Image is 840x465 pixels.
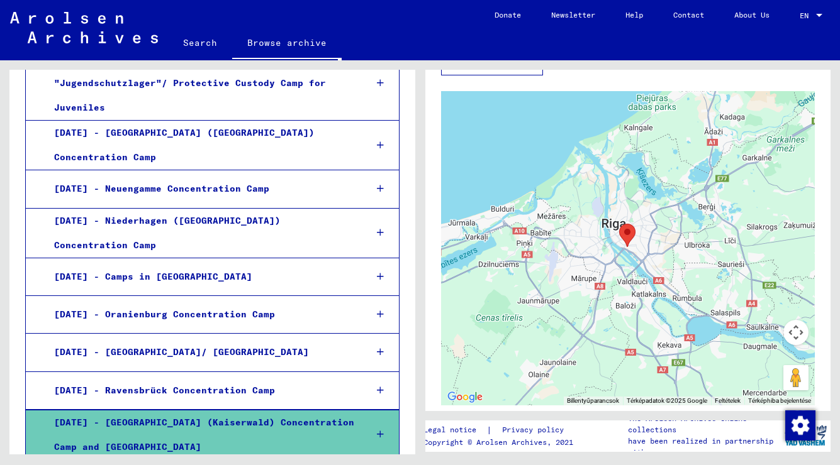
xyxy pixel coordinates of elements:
[45,302,356,327] div: [DATE] - Oranienburg Concentration Camp
[45,410,356,459] div: [DATE] - [GEOGRAPHIC_DATA] (Kaiserwald) Concentration Camp and [GEOGRAPHIC_DATA]
[783,320,809,345] button: Térképkamera-vezérlők
[10,12,158,43] img: Arolsen_neg.svg
[782,420,829,451] img: yv_logo.png
[444,389,486,405] a: A terület megnyitása a Google Térképen (új ablakban nyílik meg)
[45,378,356,403] div: [DATE] - Ravensbrück Concentration Camp
[45,340,356,364] div: [DATE] - [GEOGRAPHIC_DATA]/ [GEOGRAPHIC_DATA]
[715,397,741,404] a: Feltételek
[45,209,356,258] div: [DATE] - Niederhagen ([GEOGRAPHIC_DATA]) Concentration Camp
[628,413,780,435] p: The Arolsen Archives online collections
[444,389,486,405] img: Google
[232,28,342,60] a: Browse archive
[800,11,809,20] mat-select-trigger: EN
[423,424,579,437] div: |
[45,121,356,170] div: [DATE] - [GEOGRAPHIC_DATA] ([GEOGRAPHIC_DATA]) Concentration Camp
[45,265,356,289] div: [DATE] - Camps in [GEOGRAPHIC_DATA]
[627,397,707,404] span: Térképadatok ©2025 Google
[785,410,815,440] div: Change consent
[423,437,579,448] p: Copyright © Arolsen Archives, 2021
[619,224,636,247] div: Riga (Kaiserwald) Concentration Camp and Riga Ghetto
[423,424,486,437] a: Legal notice
[45,177,356,201] div: [DATE] - Neuengamme Concentration Camp
[785,410,815,440] img: Change consent
[628,435,780,458] p: have been realized in partnership with
[567,397,619,405] button: Billentyűparancsok
[45,46,356,121] div: [DATE] - Moringen Concentration Camp and "Jugendschutzlager"/ Protective Custody Camp for Juveniles
[492,424,579,437] a: Privacy policy
[748,397,811,404] a: Térképhiba bejelentése
[168,28,232,58] a: Search
[783,365,809,390] button: Az Utcakép megnyitásához húzza az emberkét a térképre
